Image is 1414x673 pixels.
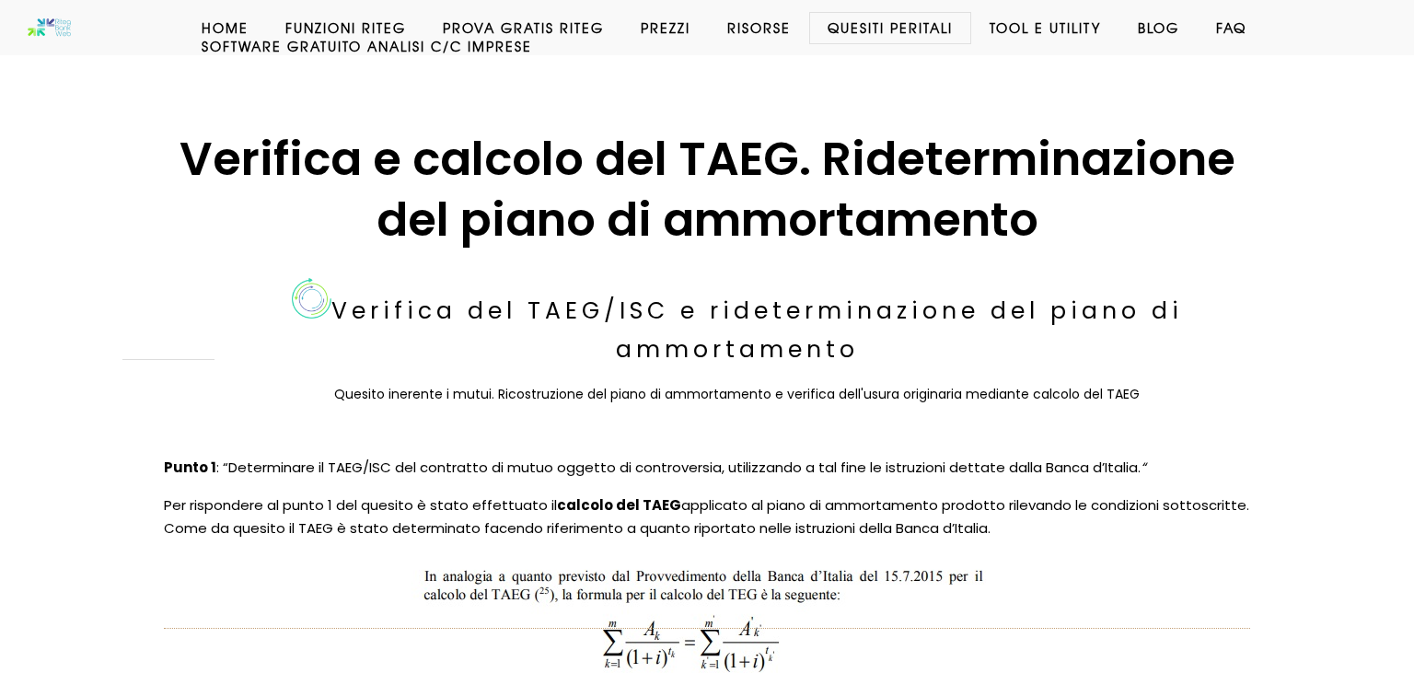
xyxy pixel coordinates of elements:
[183,37,551,55] a: Software GRATUITO analisi c/c imprese
[557,495,681,515] strong: calcolo del TAEG
[622,18,709,37] a: Prezzi
[971,18,1119,37] a: Tool e Utility
[164,129,1250,250] h1: Verifica e calcolo del TAEG. Rideterminazione del piano di ammortamento
[164,457,1250,480] p: : “Determinare il TAEG/ISC del contratto di mutuo oggetto di controversia, utilizzando a tal fine...
[224,385,1250,403] h3: Quesito inerente i mutui. Ricostruzione del piano di ammortamento e verifica dell'usura originari...
[164,458,216,477] strong: Punto 1
[809,18,971,37] a: Quesiti Peritali
[224,278,1250,369] h3: Verifica del TAEG/ISC e rideterminazione del piano di ammortamento
[164,494,1250,540] p: Per rispondere al punto 1 del quesito è stato effettuato il applicato al piano di ammortamento pr...
[1141,458,1146,477] em: “
[1198,18,1265,37] a: Faq
[424,18,622,37] a: Prova Gratis Riteg
[709,18,809,37] a: Risorse
[267,18,424,37] a: Funzioni Riteg
[292,278,331,319] img: Le certificazioni di Riteg Bank Web
[28,18,72,37] img: Software anatocismo e usura bancaria
[183,18,267,37] a: Home
[1119,18,1198,37] a: Blog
